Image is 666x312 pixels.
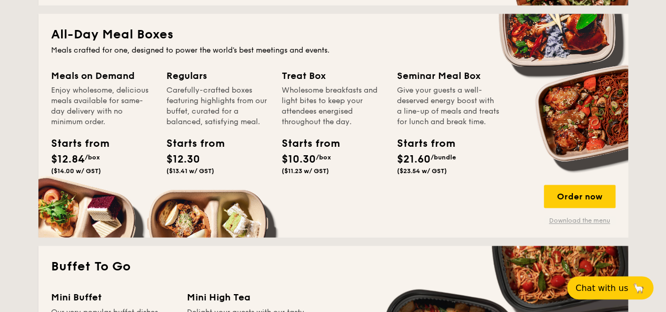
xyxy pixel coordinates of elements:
span: /box [316,154,331,161]
span: 🦙 [632,282,645,294]
span: ($13.41 w/ GST) [166,167,214,175]
div: Starts from [282,136,329,152]
h2: Buffet To Go [51,258,615,275]
div: Mini Buffet [51,290,174,305]
div: Mini High Tea [187,290,310,305]
a: Download the menu [544,216,615,225]
span: Chat with us [575,283,628,293]
span: ($14.00 w/ GST) [51,167,101,175]
div: Enjoy wholesome, delicious meals available for same-day delivery with no minimum order. [51,85,154,127]
span: ($11.23 w/ GST) [282,167,329,175]
div: Carefully-crafted boxes featuring highlights from our buffet, curated for a balanced, satisfying ... [166,85,269,127]
div: Starts from [166,136,214,152]
div: Starts from [51,136,98,152]
span: $21.60 [397,153,431,166]
div: Order now [544,185,615,208]
div: Meals on Demand [51,68,154,83]
div: Meals crafted for one, designed to power the world's best meetings and events. [51,45,615,56]
span: $12.84 [51,153,85,166]
div: Wholesome breakfasts and light bites to keep your attendees energised throughout the day. [282,85,384,127]
div: Starts from [397,136,444,152]
div: Give your guests a well-deserved energy boost with a line-up of meals and treats for lunch and br... [397,85,500,127]
div: Treat Box [282,68,384,83]
h2: All-Day Meal Boxes [51,26,615,43]
button: Chat with us🦙 [567,276,653,299]
span: ($23.54 w/ GST) [397,167,447,175]
span: /box [85,154,100,161]
span: /bundle [431,154,456,161]
div: Seminar Meal Box [397,68,500,83]
span: $10.30 [282,153,316,166]
span: $12.30 [166,153,200,166]
div: Regulars [166,68,269,83]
